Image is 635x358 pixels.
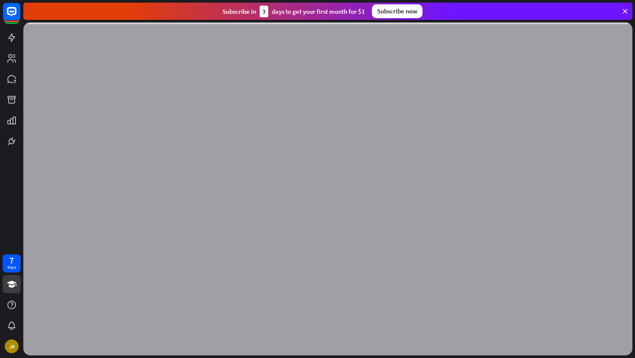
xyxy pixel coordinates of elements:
[3,254,21,272] a: 7 days
[222,6,365,17] div: Subscribe in days to get your first month for $1
[260,6,268,17] div: 3
[5,339,19,353] div: JR
[10,257,14,264] div: 7
[7,264,16,270] div: days
[372,4,422,18] div: Subscribe now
